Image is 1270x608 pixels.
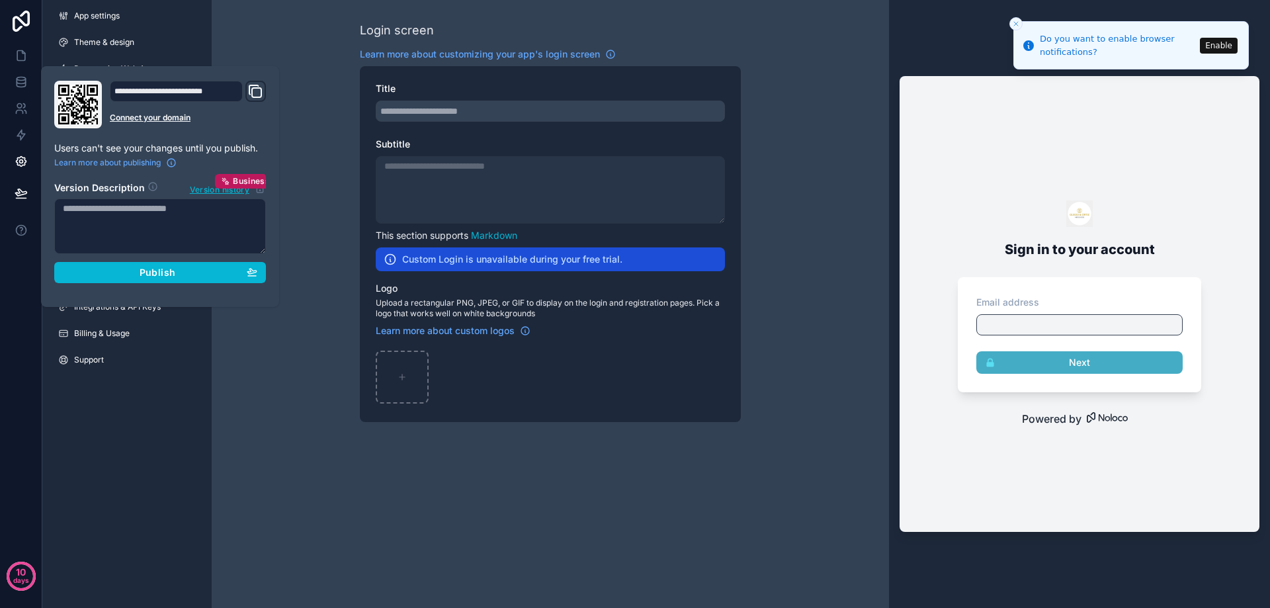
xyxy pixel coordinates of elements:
[376,282,398,294] span: Logo
[1009,17,1023,30] button: Close toast
[48,349,206,370] a: Support
[976,351,1183,374] button: Next
[900,411,1259,427] a: Powered by
[48,323,206,344] a: Billing & Usage
[376,324,530,337] a: Learn more about custom logos
[189,181,266,196] button: Version historyBusiness
[74,11,120,21] span: App settings
[1200,38,1238,54] button: Enable
[140,267,175,279] span: Publish
[54,142,266,155] p: Users can't see your changes until you publish.
[54,181,145,196] h2: Version Description
[471,230,517,241] a: Markdown
[1040,32,1196,58] div: Do you want to enable browser notifications?
[190,182,249,195] span: Version history
[402,253,622,266] h2: Custom Login is unavailable during your free trial.
[233,176,270,187] span: Business
[54,157,177,168] a: Learn more about publishing
[376,298,725,319] span: Upload a rectangular PNG, JPEG, or GIF to display on the login and registration pages. Pick a log...
[48,58,206,79] a: Progressive Web App
[74,37,134,48] span: Theme & design
[360,48,616,61] a: Learn more about customizing your app's login screen
[376,138,410,150] span: Subtitle
[54,262,266,283] button: Publish
[74,64,154,74] span: Progressive Web App
[376,83,396,94] span: Title
[74,355,104,365] span: Support
[48,32,206,53] a: Theme & design
[13,571,29,589] p: days
[16,566,26,579] p: 10
[54,157,161,168] span: Learn more about publishing
[74,302,161,312] span: Integrations & API Keys
[74,328,130,339] span: Billing & Usage
[376,324,515,337] span: Learn more about custom logos
[48,5,206,26] a: App settings
[376,230,468,241] span: This section supports
[1022,411,1081,427] span: Powered by
[110,81,266,128] div: Domain and Custom Link
[952,238,1206,261] h2: Sign in to your account
[360,21,434,40] div: Login screen
[1066,200,1093,227] img: logo
[48,296,206,318] a: Integrations & API Keys
[110,112,266,123] a: Connect your domain
[360,48,600,61] span: Learn more about customizing your app's login screen
[976,296,1039,309] label: Email address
